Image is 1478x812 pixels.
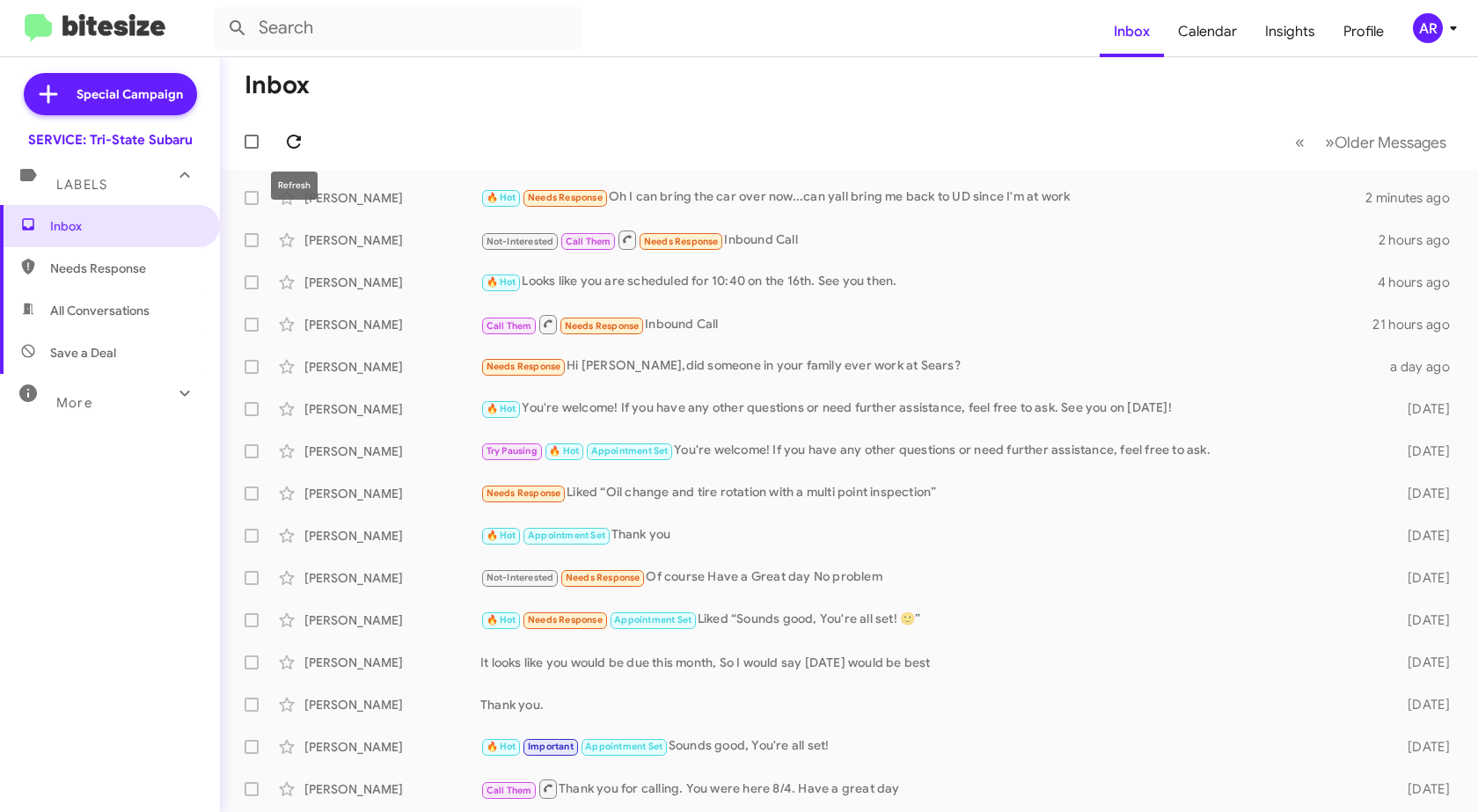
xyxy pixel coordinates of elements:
span: 🔥 Hot [487,614,516,625]
div: AR [1413,13,1443,43]
div: Thank you for calling. You were here 8/4. Have a great day [480,778,1383,800]
div: a day ago [1383,358,1464,376]
div: [DATE] [1383,611,1464,629]
div: Of course Have a Great day No problem [480,567,1383,588]
div: Thank you [480,525,1383,545]
span: Call Them [487,320,532,332]
span: Appointment Set [585,741,662,752]
span: 🔥 Hot [487,192,516,203]
span: 🔥 Hot [487,403,516,414]
div: [DATE] [1383,738,1464,756]
a: Inbox [1100,6,1164,57]
div: Sounds good, You're all set! [480,736,1383,757]
span: Needs Response [644,236,719,247]
span: Save a Deal [50,344,116,362]
div: [PERSON_NAME] [304,189,480,207]
div: [PERSON_NAME] [304,316,480,333]
div: Refresh [271,172,318,200]
span: Appointment Set [528,530,605,541]
div: [DATE] [1383,780,1464,798]
div: [PERSON_NAME] [304,443,480,460]
div: 2 hours ago [1379,231,1464,249]
div: SERVICE: Tri-State Subaru [28,131,193,149]
div: [DATE] [1383,400,1464,418]
div: [PERSON_NAME] [304,358,480,376]
span: 🔥 Hot [487,276,516,288]
div: Inbound Call [480,229,1379,251]
div: [PERSON_NAME] [304,696,480,713]
div: [PERSON_NAME] [304,527,480,545]
div: Oh I can bring the car over now...can yall bring me back to UD since I'm at work [480,187,1365,208]
span: Not-Interested [487,236,554,247]
span: Labels [56,177,107,193]
span: Important [528,741,574,752]
span: Appointment Set [614,614,691,625]
div: It looks like you would be due this month, So I would say [DATE] would be best [480,654,1383,671]
span: Needs Response [528,192,603,203]
span: 🔥 Hot [487,741,516,752]
span: Needs Response [528,614,603,625]
span: Call Them [487,785,532,796]
span: » [1325,131,1335,153]
div: [PERSON_NAME] [304,738,480,756]
span: Not-Interested [487,572,554,583]
div: Thank you. [480,696,1383,713]
a: Calendar [1164,6,1251,57]
button: AR [1398,13,1459,43]
div: [PERSON_NAME] [304,611,480,629]
span: Needs Response [50,260,200,277]
div: Hi [PERSON_NAME],did someone in your family ever work at Sears? [480,356,1383,377]
div: 4 hours ago [1378,274,1464,291]
span: Try Pausing [487,445,538,457]
div: Liked “Sounds good, You're all set! 🙂” [480,610,1383,630]
div: [PERSON_NAME] [304,274,480,291]
a: Special Campaign [24,73,197,115]
span: Special Campaign [77,85,183,103]
a: Profile [1329,6,1398,57]
nav: Page navigation example [1285,124,1457,160]
div: 21 hours ago [1372,316,1464,333]
span: All Conversations [50,302,150,319]
span: « [1295,131,1305,153]
h1: Inbox [245,71,310,99]
span: Needs Response [566,572,640,583]
div: Inbound Call [480,313,1372,335]
span: Older Messages [1335,133,1446,152]
div: [PERSON_NAME] [304,780,480,798]
span: 🔥 Hot [549,445,579,457]
button: Next [1314,124,1457,160]
div: [DATE] [1383,569,1464,587]
span: Call Them [566,236,611,247]
div: [PERSON_NAME] [304,654,480,671]
span: Appointment Set [591,445,669,457]
div: [DATE] [1383,443,1464,460]
a: Insights [1251,6,1329,57]
div: You're welcome! If you have any other questions or need further assistance, feel free to ask. See... [480,399,1383,419]
div: Liked “Oil change and tire rotation with a multi point inspection” [480,483,1383,503]
div: [PERSON_NAME] [304,569,480,587]
span: Needs Response [487,487,561,499]
div: [DATE] [1383,485,1464,502]
div: [PERSON_NAME] [304,485,480,502]
button: Previous [1284,124,1315,160]
div: You're welcome! If you have any other questions or need further assistance, feel free to ask. [480,441,1383,461]
span: Needs Response [487,361,561,372]
div: [PERSON_NAME] [304,400,480,418]
span: More [56,395,92,411]
div: Looks like you are scheduled for 10:40 on the 16th. See you then. [480,272,1378,292]
span: 🔥 Hot [487,530,516,541]
input: Search [213,7,582,49]
div: [DATE] [1383,696,1464,713]
div: [PERSON_NAME] [304,231,480,249]
div: [DATE] [1383,527,1464,545]
div: [DATE] [1383,654,1464,671]
span: Needs Response [565,320,640,332]
div: 2 minutes ago [1365,189,1464,207]
span: Inbox [50,217,200,235]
